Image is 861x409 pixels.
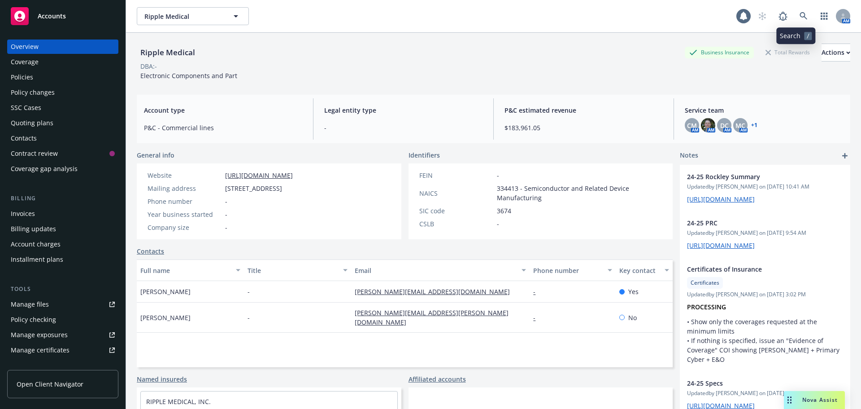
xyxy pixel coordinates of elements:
div: Billing [7,194,118,203]
button: Phone number [530,259,615,281]
div: Company size [148,223,222,232]
button: Ripple Medical [137,7,249,25]
a: RIPPLE MEDICAL, INC. [146,397,211,406]
div: DBA: - [140,62,157,71]
span: Nova Assist [802,396,838,404]
span: MC [735,121,745,130]
span: No [628,313,637,322]
span: Electronic Components and Part [140,71,237,80]
button: Key contact [616,259,673,281]
a: add [839,150,850,161]
div: Manage certificates [11,343,70,357]
div: Ripple Medical [137,47,199,58]
a: Accounts [7,4,118,29]
span: Legal entity type [324,106,483,115]
a: - [533,287,543,296]
a: Manage claims [7,358,118,373]
a: [URL][DOMAIN_NAME] [687,241,755,250]
span: General info [137,150,174,160]
div: Key contact [619,266,659,275]
span: P&C - Commercial lines [144,123,302,132]
a: Start snowing [753,7,771,25]
a: Contacts [137,246,164,256]
div: Account charges [11,237,61,251]
a: +1 [751,123,757,128]
div: Coverage [11,55,39,69]
span: Identifiers [409,150,440,160]
div: FEIN [419,171,493,180]
span: 334413 - Semiconductor and Related Device Manufacturing [497,184,662,202]
span: Certificates of Insurance [687,264,820,274]
a: Billing updates [7,222,118,236]
a: SSC Cases [7,101,118,115]
span: - [248,313,250,322]
a: Contract review [7,146,118,161]
a: Policy checking [7,312,118,327]
span: Service team [685,106,843,115]
div: Policy changes [11,85,55,100]
div: Actions [822,44,850,61]
span: 24-25 PRC [687,218,820,228]
span: Updated by [PERSON_NAME] on [DATE] 3:02 PM [687,290,843,299]
div: Billing updates [11,222,56,236]
div: Contract review [11,146,58,161]
a: Overview [7,40,118,54]
span: CM [687,121,697,130]
span: Accounts [38,13,66,20]
div: Manage exposures [11,328,68,342]
div: Quoting plans [11,116,53,130]
span: 24-25 Rockley Summary [687,172,820,181]
a: Search [795,7,813,25]
div: Year business started [148,210,222,219]
a: Coverage [7,55,118,69]
span: Notes [680,150,698,161]
div: Phone number [148,197,222,206]
a: [URL][DOMAIN_NAME] [225,171,293,180]
span: Certificates [691,279,719,287]
button: Full name [137,259,244,281]
span: $183,961.05 [504,123,663,132]
div: SIC code [419,206,493,215]
a: Policies [7,70,118,84]
a: - [533,313,543,322]
div: NAICS [419,189,493,198]
span: - [248,287,250,296]
div: Email [355,266,516,275]
a: Coverage gap analysis [7,162,118,176]
a: Named insureds [137,374,187,384]
a: Manage exposures [7,328,118,342]
a: [PERSON_NAME][EMAIL_ADDRESS][PERSON_NAME][DOMAIN_NAME] [355,308,509,326]
div: SSC Cases [11,101,41,115]
span: - [324,123,483,132]
a: Policy changes [7,85,118,100]
span: Updated by [PERSON_NAME] on [DATE] 10:41 AM [687,183,843,191]
a: Account charges [7,237,118,251]
a: [URL][DOMAIN_NAME] [687,195,755,203]
span: 24-25 Specs [687,378,820,388]
div: Invoices [11,207,35,221]
span: - [497,219,499,229]
span: - [225,223,227,232]
span: [STREET_ADDRESS] [225,184,282,193]
div: Tools [7,285,118,294]
p: • Show only the coverages requested at the minimum limits • If nothing is specified, issue an "Ev... [687,317,843,364]
button: Email [351,259,530,281]
div: Manage claims [11,358,56,373]
span: 3674 [497,206,511,215]
a: Invoices [7,207,118,221]
span: Updated by [PERSON_NAME] on [DATE] 10:01 AM [687,389,843,397]
div: Website [148,171,222,180]
div: Installment plans [11,252,63,267]
a: Report a Bug [774,7,792,25]
div: Contacts [11,131,37,145]
a: Manage files [7,297,118,312]
a: Switch app [815,7,833,25]
div: 24-25 Rockley SummaryUpdatedby [PERSON_NAME] on [DATE] 10:41 AM[URL][DOMAIN_NAME] [680,165,850,211]
div: Overview [11,40,39,54]
div: 24-25 PRCUpdatedby [PERSON_NAME] on [DATE] 9:54 AM[URL][DOMAIN_NAME] [680,211,850,257]
div: CSLB [419,219,493,229]
span: Ripple Medical [144,12,222,21]
span: [PERSON_NAME] [140,287,191,296]
div: Certificates of InsuranceCertificatesUpdatedby [PERSON_NAME] on [DATE] 3:02 PMPROCESSING• Show on... [680,257,850,371]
